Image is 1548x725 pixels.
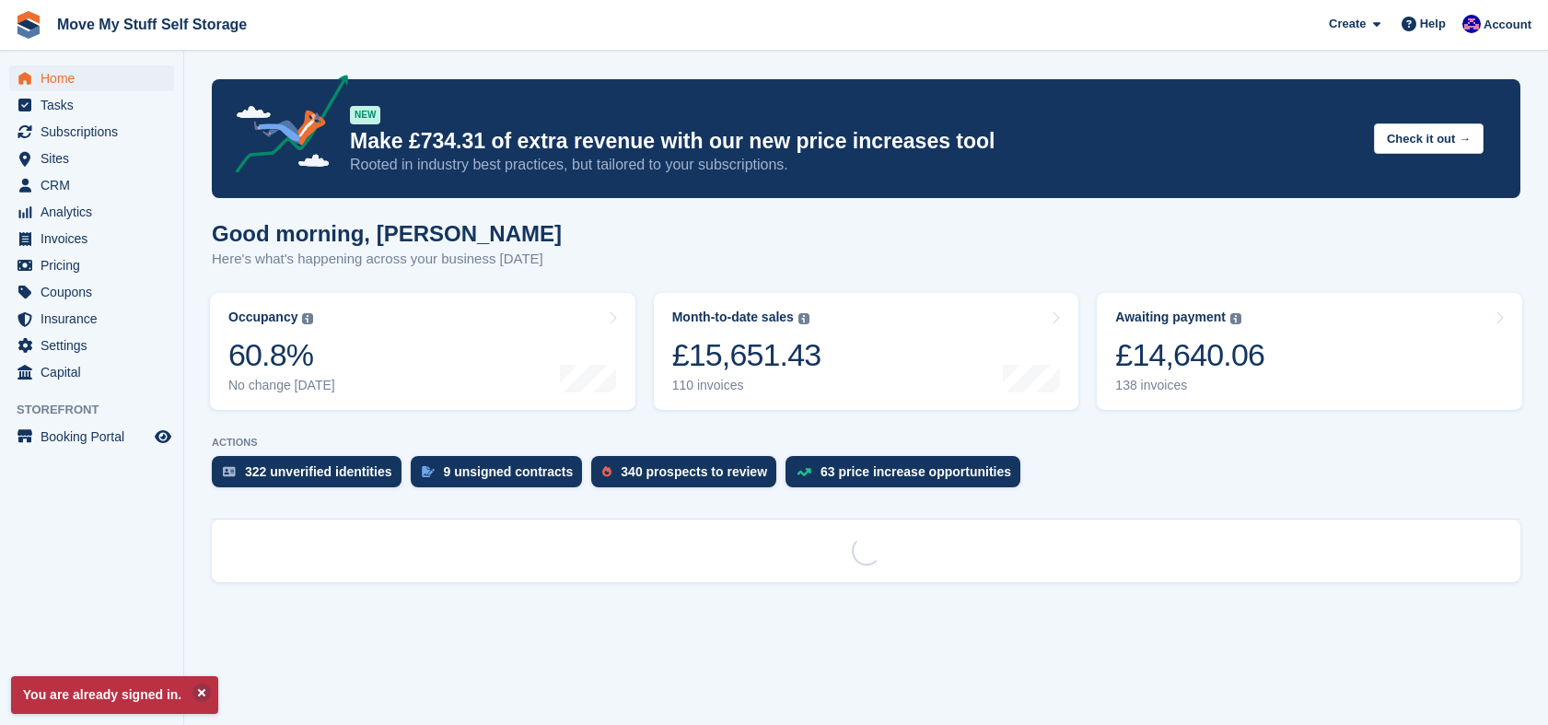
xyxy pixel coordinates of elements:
div: 63 price increase opportunities [821,464,1011,479]
span: CRM [41,172,151,198]
img: stora-icon-8386f47178a22dfd0bd8f6a31ec36ba5ce8667c1dd55bd0f319d3a0aa187defe.svg [15,11,42,39]
div: Occupancy [228,310,297,325]
div: £14,640.06 [1115,336,1264,374]
a: menu [9,92,174,118]
span: Create [1329,15,1366,33]
img: Jade Whetnall [1462,15,1481,33]
img: contract_signature_icon-13c848040528278c33f63329250d36e43548de30e8caae1d1a13099fd9432cc5.svg [422,466,435,477]
a: menu [9,359,174,385]
a: menu [9,119,174,145]
img: verify_identity-adf6edd0f0f0b5bbfe63781bf79b02c33cf7c696d77639b501bdc392416b5a36.svg [223,466,236,477]
p: You are already signed in. [11,676,218,714]
div: 60.8% [228,336,335,374]
span: Sites [41,146,151,171]
span: Pricing [41,252,151,278]
span: Tasks [41,92,151,118]
div: Month-to-date sales [672,310,794,325]
img: price_increase_opportunities-93ffe204e8149a01c8c9dc8f82e8f89637d9d84a8eef4429ea346261dce0b2c0.svg [797,468,811,476]
span: Analytics [41,199,151,225]
a: 9 unsigned contracts [411,456,592,497]
a: menu [9,172,174,198]
a: menu [9,65,174,91]
a: menu [9,279,174,305]
div: 110 invoices [672,378,821,393]
p: Here's what's happening across your business [DATE] [212,249,562,270]
span: Invoices [41,226,151,251]
div: 138 invoices [1115,378,1264,393]
div: Awaiting payment [1115,310,1226,325]
span: Coupons [41,279,151,305]
img: price-adjustments-announcement-icon-8257ccfd72463d97f412b2fc003d46551f7dbcb40ab6d574587a9cd5c0d94... [220,75,349,180]
img: icon-info-grey-7440780725fd019a000dd9b08b2336e03edf1995a4989e88bcd33f0948082b44.svg [302,313,313,324]
a: 322 unverified identities [212,456,411,497]
a: menu [9,333,174,358]
p: Make £734.31 of extra revenue with our new price increases tool [350,128,1359,155]
a: 340 prospects to review [591,456,786,497]
a: Preview store [152,426,174,448]
span: Storefront [17,401,183,419]
span: Insurance [41,306,151,332]
h1: Good morning, [PERSON_NAME] [212,221,562,246]
span: Settings [41,333,151,358]
a: menu [9,306,174,332]
img: icon-info-grey-7440780725fd019a000dd9b08b2336e03edf1995a4989e88bcd33f0948082b44.svg [798,313,809,324]
span: Booking Portal [41,424,151,450]
div: 340 prospects to review [621,464,767,479]
a: menu [9,199,174,225]
a: Awaiting payment £14,640.06 138 invoices [1097,293,1522,410]
p: Rooted in industry best practices, but tailored to your subscriptions. [350,155,1359,175]
span: Home [41,65,151,91]
span: Help [1420,15,1446,33]
img: icon-info-grey-7440780725fd019a000dd9b08b2336e03edf1995a4989e88bcd33f0948082b44.svg [1230,313,1241,324]
span: Account [1484,16,1531,34]
img: prospect-51fa495bee0391a8d652442698ab0144808aea92771e9ea1ae160a38d050c398.svg [602,466,611,477]
div: NEW [350,106,380,124]
a: 63 price increase opportunities [786,456,1030,497]
span: Capital [41,359,151,385]
a: menu [9,424,174,450]
a: Month-to-date sales £15,651.43 110 invoices [654,293,1079,410]
p: ACTIONS [212,437,1520,449]
div: 322 unverified identities [245,464,392,479]
a: Occupancy 60.8% No change [DATE] [210,293,635,410]
div: No change [DATE] [228,378,335,393]
a: menu [9,252,174,278]
a: Move My Stuff Self Storage [50,9,254,40]
a: menu [9,146,174,171]
div: 9 unsigned contracts [444,464,574,479]
button: Check it out → [1374,123,1484,154]
span: Subscriptions [41,119,151,145]
div: £15,651.43 [672,336,821,374]
a: menu [9,226,174,251]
